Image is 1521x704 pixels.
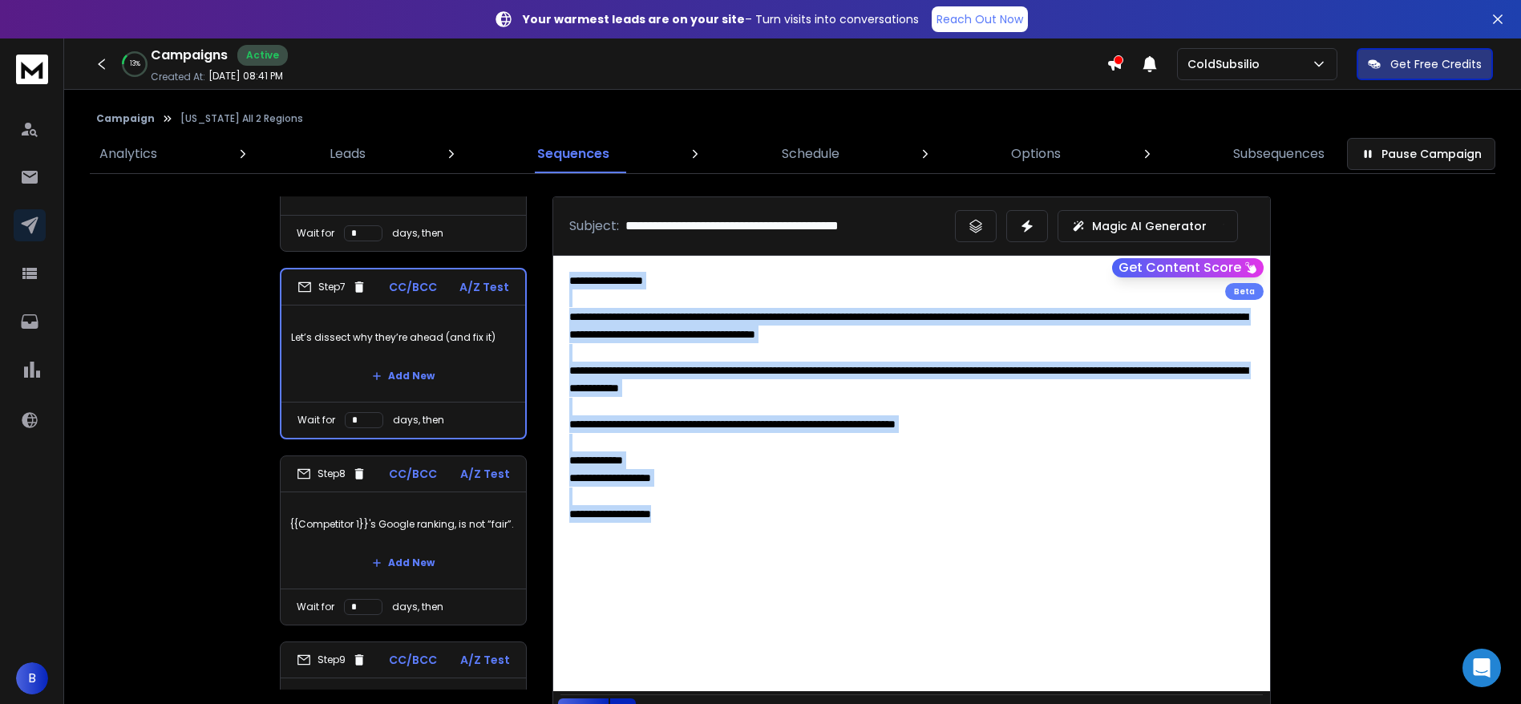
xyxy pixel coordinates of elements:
[180,112,303,125] p: [US_STATE] All 2 Regions
[151,71,205,83] p: Created At:
[392,227,443,240] p: days, then
[297,653,366,667] div: Step 9
[932,6,1028,32] a: Reach Out Now
[460,652,510,668] p: A/Z Test
[297,227,334,240] p: Wait for
[1112,258,1264,277] button: Get Content Score
[359,547,447,579] button: Add New
[1233,144,1325,164] p: Subsequences
[330,144,366,164] p: Leads
[389,466,437,482] p: CC/BCC
[1001,135,1070,173] a: Options
[297,280,366,294] div: Step 7
[297,414,335,427] p: Wait for
[280,268,527,439] li: Step7CC/BCCA/Z TestLet’s dissect why they’re ahead (and fix it)Add NewWait fordays, then
[320,135,375,173] a: Leads
[1225,283,1264,300] div: Beta
[1187,56,1266,72] p: ColdSubsilio
[528,135,619,173] a: Sequences
[237,45,288,66] div: Active
[96,112,155,125] button: Campaign
[459,279,509,295] p: A/Z Test
[389,652,437,668] p: CC/BCC
[16,55,48,84] img: logo
[523,11,745,27] strong: Your warmest leads are on your site
[290,502,516,547] p: {{Competitor 1}}'s Google ranking, is not “fair”.
[772,135,849,173] a: Schedule
[1462,649,1501,687] div: Open Intercom Messenger
[1092,218,1207,234] p: Magic AI Generator
[16,662,48,694] button: B
[99,144,157,164] p: Analytics
[523,11,919,27] p: – Turn visits into conversations
[393,414,444,427] p: days, then
[1058,210,1238,242] button: Magic AI Generator
[389,279,437,295] p: CC/BCC
[151,46,228,65] h1: Campaigns
[130,59,140,69] p: 13 %
[569,216,619,236] p: Subject:
[1224,135,1334,173] a: Subsequences
[297,467,366,481] div: Step 8
[936,11,1023,27] p: Reach Out Now
[1347,138,1495,170] button: Pause Campaign
[1357,48,1493,80] button: Get Free Credits
[208,70,283,83] p: [DATE] 08:41 PM
[1390,56,1482,72] p: Get Free Credits
[90,135,167,173] a: Analytics
[460,466,510,482] p: A/Z Test
[1011,144,1061,164] p: Options
[297,601,334,613] p: Wait for
[782,144,839,164] p: Schedule
[291,315,516,360] p: Let’s dissect why they’re ahead (and fix it)
[537,144,609,164] p: Sequences
[392,601,443,613] p: days, then
[280,455,527,625] li: Step8CC/BCCA/Z Test{{Competitor 1}}'s Google ranking, is not “fair”.Add NewWait fordays, then
[359,360,447,392] button: Add New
